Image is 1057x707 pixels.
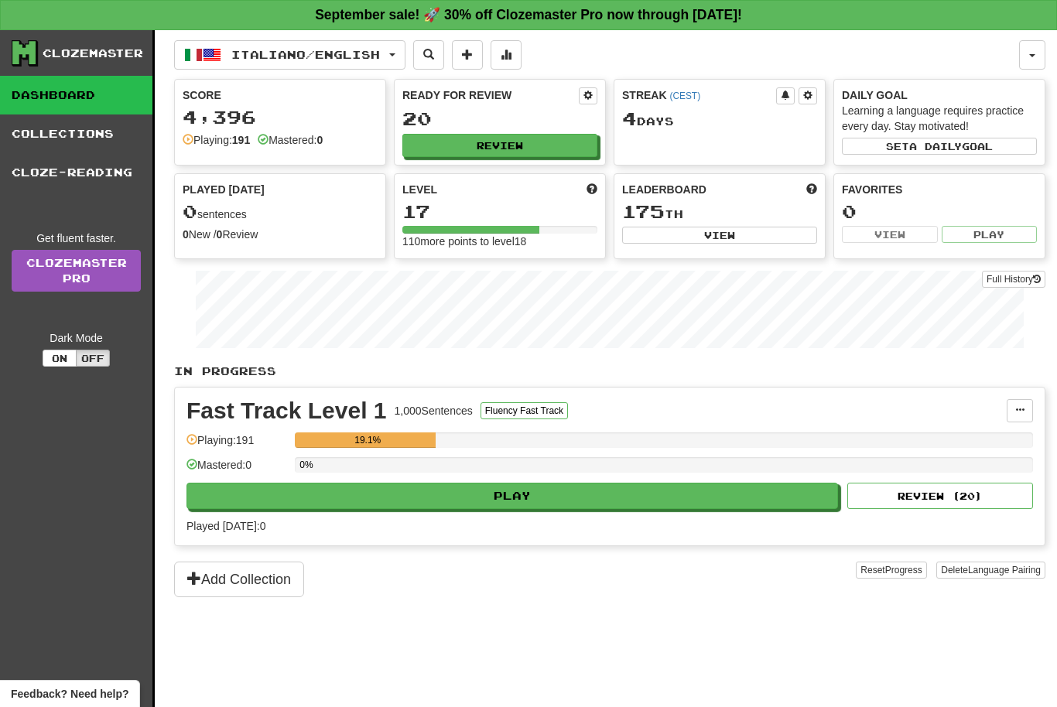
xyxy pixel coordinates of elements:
div: 0 [842,202,1037,221]
a: (CEST) [669,91,700,101]
div: 19.1% [299,432,436,448]
a: ClozemasterPro [12,250,141,292]
div: Learning a language requires practice every day. Stay motivated! [842,103,1037,134]
button: Add sentence to collection [452,40,483,70]
div: Playing: 191 [186,432,287,458]
div: Clozemaster [43,46,143,61]
div: Fast Track Level 1 [186,399,387,422]
button: View [622,227,817,244]
button: More stats [491,40,522,70]
span: This week in points, UTC [806,182,817,197]
span: Played [DATE]: 0 [186,520,265,532]
div: Ready for Review [402,87,579,103]
div: th [622,202,817,222]
button: Seta dailygoal [842,138,1037,155]
strong: September sale! 🚀 30% off Clozemaster Pro now through [DATE]! [315,7,742,22]
button: Italiano/English [174,40,405,70]
div: Playing: [183,132,250,148]
div: Dark Mode [12,330,141,346]
button: Review (20) [847,483,1033,509]
strong: 0 [217,228,223,241]
button: View [842,226,938,243]
div: Day s [622,109,817,129]
div: Mastered: 0 [186,457,287,483]
div: Daily Goal [842,87,1037,103]
span: Level [402,182,437,197]
p: In Progress [174,364,1045,379]
button: Full History [982,271,1045,288]
button: Review [402,134,597,157]
strong: 191 [232,134,250,146]
span: Leaderboard [622,182,706,197]
button: On [43,350,77,367]
button: Fluency Fast Track [481,402,568,419]
div: 1,000 Sentences [395,403,473,418]
button: Search sentences [413,40,444,70]
button: DeleteLanguage Pairing [936,562,1045,579]
button: Add Collection [174,562,304,597]
div: 110 more points to level 18 [402,234,597,249]
span: 175 [622,200,665,222]
div: Favorites [842,182,1037,197]
button: Play [186,483,838,509]
div: New / Review [183,227,378,242]
span: Progress [885,565,922,576]
span: a daily [909,141,962,152]
div: sentences [183,202,378,222]
strong: 0 [183,228,189,241]
span: Score more points to level up [587,182,597,197]
div: 4,396 [183,108,378,127]
div: Get fluent faster. [12,231,141,246]
strong: 0 [316,134,323,146]
div: 17 [402,202,597,221]
span: Language Pairing [968,565,1041,576]
span: 4 [622,108,637,129]
button: Play [942,226,1038,243]
button: Off [76,350,110,367]
span: Open feedback widget [11,686,128,702]
button: ResetProgress [856,562,926,579]
span: Played [DATE] [183,182,265,197]
div: 20 [402,109,597,128]
span: 0 [183,200,197,222]
span: Italiano / English [231,48,380,61]
div: Mastered: [258,132,323,148]
div: Streak [622,87,776,103]
div: Score [183,87,378,103]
